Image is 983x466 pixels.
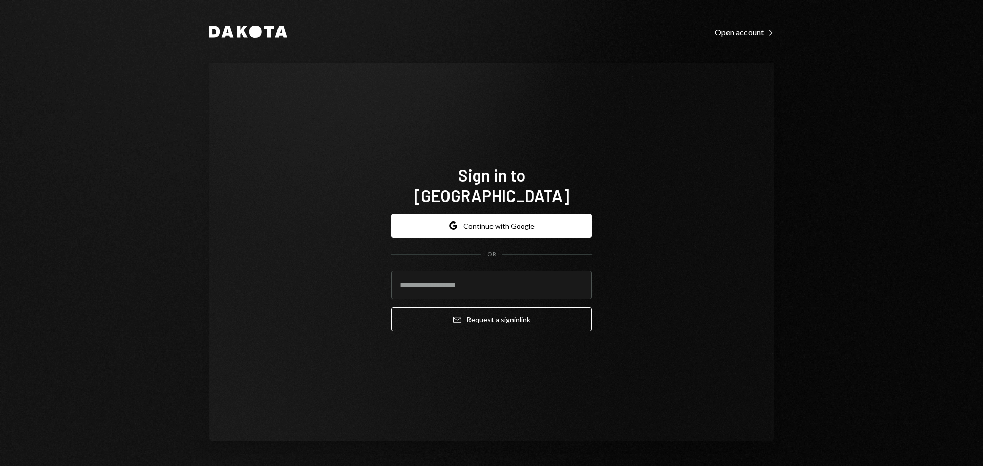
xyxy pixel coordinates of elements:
div: OR [487,250,496,259]
div: Open account [715,27,774,37]
h1: Sign in to [GEOGRAPHIC_DATA] [391,165,592,206]
button: Continue with Google [391,214,592,238]
a: Open account [715,26,774,37]
button: Request a signinlink [391,307,592,331]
